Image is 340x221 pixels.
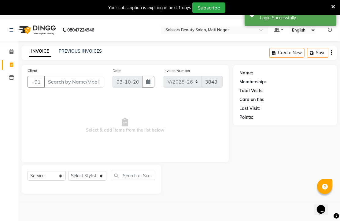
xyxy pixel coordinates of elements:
[269,48,305,58] button: Create New
[44,76,103,88] input: Search by Name/Mobile/Email/Code
[164,68,190,73] label: Invoice Number
[28,76,45,88] button: +91
[239,79,266,85] div: Membership:
[239,70,253,76] div: Name:
[29,46,51,57] a: INVOICE
[16,21,57,39] img: logo
[108,5,191,11] div: Your subscription is expiring in next 1 days
[307,48,328,58] button: Save
[239,114,253,121] div: Points:
[314,197,334,215] iframe: chat widget
[239,88,264,94] div: Total Visits:
[239,96,264,103] div: Card on file:
[192,2,225,13] button: Subscribe
[239,105,260,112] div: Last Visit:
[28,95,223,156] span: Select & add items from the list below
[111,171,155,180] input: Search or Scan
[67,21,94,39] b: 08047224946
[113,68,121,73] label: Date
[260,15,332,21] div: Login Successfully.
[28,68,37,73] label: Client
[59,48,102,54] a: PREVIOUS INVOICES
